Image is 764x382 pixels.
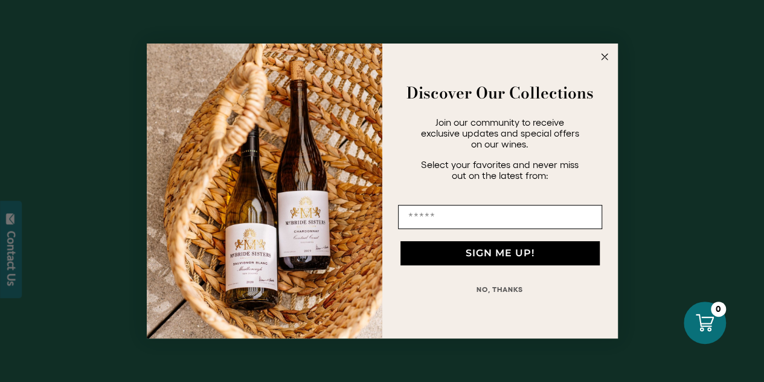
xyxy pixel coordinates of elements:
span: Select your favorites and never miss out on the latest from: [421,159,579,181]
button: SIGN ME UP! [400,241,600,265]
strong: Discover Our Collections [406,81,594,105]
button: NO, THANKS [398,277,602,302]
span: Join our community to receive exclusive updates and special offers on our wines. [421,117,579,149]
img: 42653730-7e35-4af7-a99d-12bf478283cf.jpeg [147,44,382,338]
div: 0 [711,302,726,317]
button: Close dialog [597,50,612,64]
input: Email [398,205,602,229]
